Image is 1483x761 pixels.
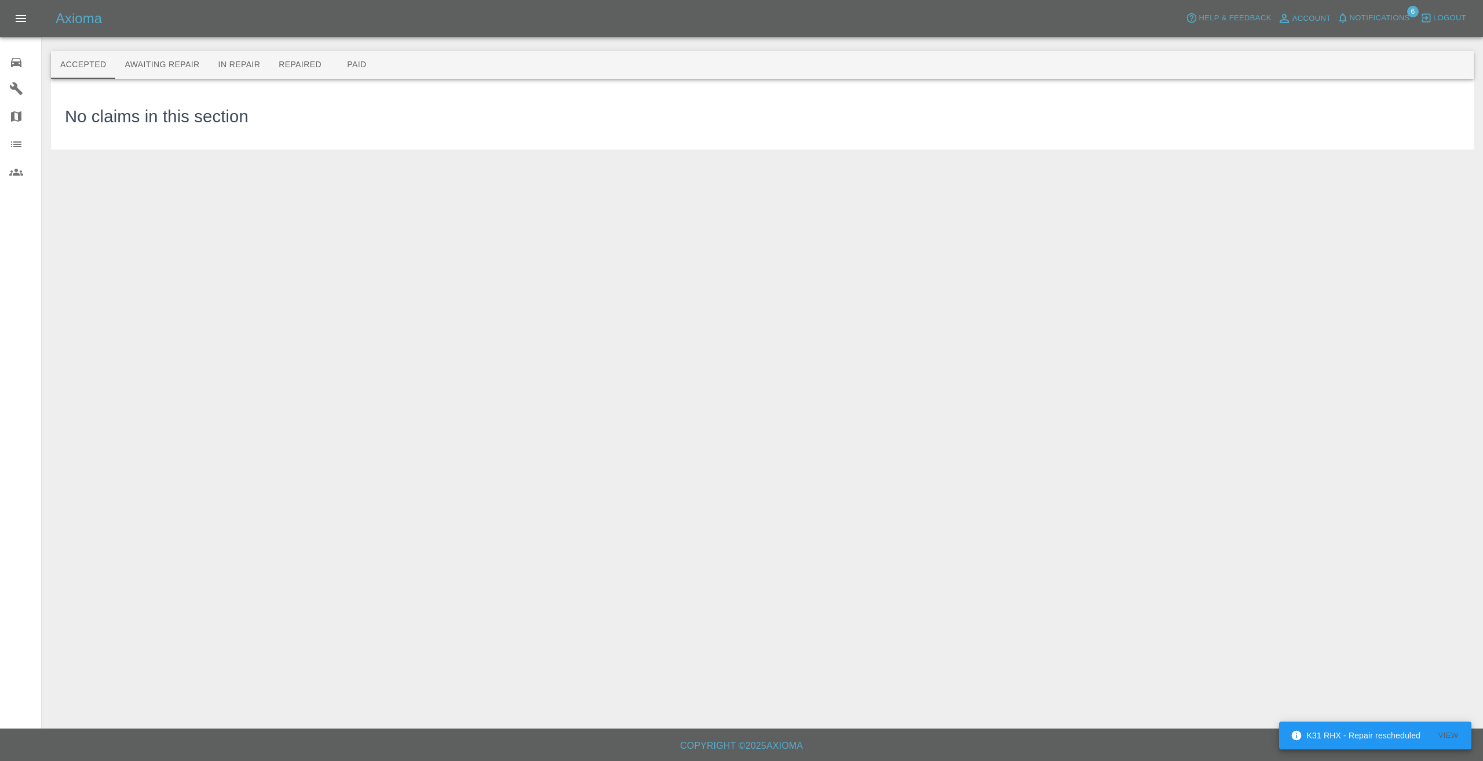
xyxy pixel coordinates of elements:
[9,738,1474,754] h6: Copyright © 2025 Axioma
[56,9,102,28] h5: Axioma
[1433,12,1466,25] span: Logout
[65,104,249,130] h3: No claims in this section
[1199,12,1271,25] span: Help & Feedback
[1430,727,1467,745] button: View
[1274,9,1334,28] a: Account
[331,51,383,79] button: Paid
[51,51,115,79] button: Accepted
[1292,12,1331,26] span: Account
[1291,725,1420,746] div: K31 RHX - Repair rescheduled
[1183,9,1274,27] button: Help & Feedback
[1334,9,1413,27] button: Notifications
[1418,9,1469,27] button: Logout
[7,5,35,32] button: Open drawer
[115,51,209,79] button: Awaiting Repair
[269,51,331,79] button: Repaired
[1350,12,1410,25] span: Notifications
[209,51,270,79] button: In Repair
[1407,6,1419,17] span: 6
